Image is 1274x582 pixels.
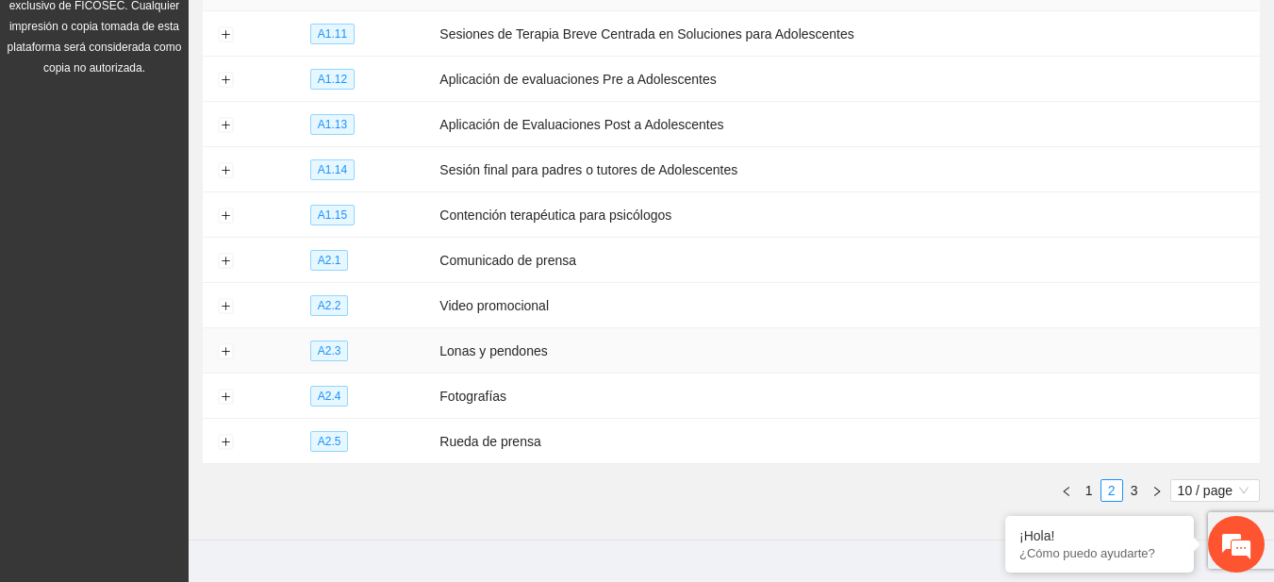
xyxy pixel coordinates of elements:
[310,295,349,316] span: A2.2
[218,299,233,314] button: Expand row
[1124,480,1145,501] a: 3
[218,435,233,450] button: Expand row
[1101,480,1122,501] a: 2
[1061,486,1072,497] span: left
[1055,479,1078,502] button: left
[432,328,1260,374] td: Lonas y pendones
[1170,479,1260,502] div: Page Size
[218,163,233,178] button: Expand row
[310,114,355,135] span: A1.13
[310,24,355,44] span: A1.11
[1151,486,1163,497] span: right
[98,96,317,121] div: Chatee con nosotros ahora
[432,419,1260,464] td: Rueda de prensa
[309,9,355,55] div: Minimizar ventana de chat en vivo
[1055,479,1078,502] li: Previous Page
[432,283,1260,328] td: Video promocional
[1123,479,1146,502] li: 3
[1078,479,1100,502] li: 1
[310,341,349,361] span: A2.3
[1079,480,1100,501] a: 1
[218,344,233,359] button: Expand row
[1019,546,1180,560] p: ¿Cómo puedo ayudarte?
[218,27,233,42] button: Expand row
[1178,480,1252,501] span: 10 / page
[218,208,233,224] button: Expand row
[1100,479,1123,502] li: 2
[1019,528,1180,543] div: ¡Hola!
[310,250,349,271] span: A2.1
[432,57,1260,102] td: Aplicación de evaluaciones Pre a Adolescentes
[9,384,359,450] textarea: Escriba su mensaje y pulse “Intro”
[432,374,1260,419] td: Fotografías
[432,238,1260,283] td: Comunicado de prensa
[432,11,1260,57] td: Sesiones de Terapia Breve Centrada en Soluciones para Adolescentes
[1146,479,1168,502] button: right
[310,431,349,452] span: A2.5
[310,205,355,225] span: A1.15
[432,147,1260,192] td: Sesión final para padres o tutores de Adolescentes
[218,390,233,405] button: Expand row
[432,102,1260,147] td: Aplicación de Evaluaciones Post a Adolescentes
[432,192,1260,238] td: Contención terapéutica para psicólogos
[218,73,233,88] button: Expand row
[310,69,355,90] span: A1.12
[218,254,233,269] button: Expand row
[310,386,349,407] span: A2.4
[109,186,260,376] span: Estamos en línea.
[218,118,233,133] button: Expand row
[310,159,355,180] span: A1.14
[1146,479,1168,502] li: Next Page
